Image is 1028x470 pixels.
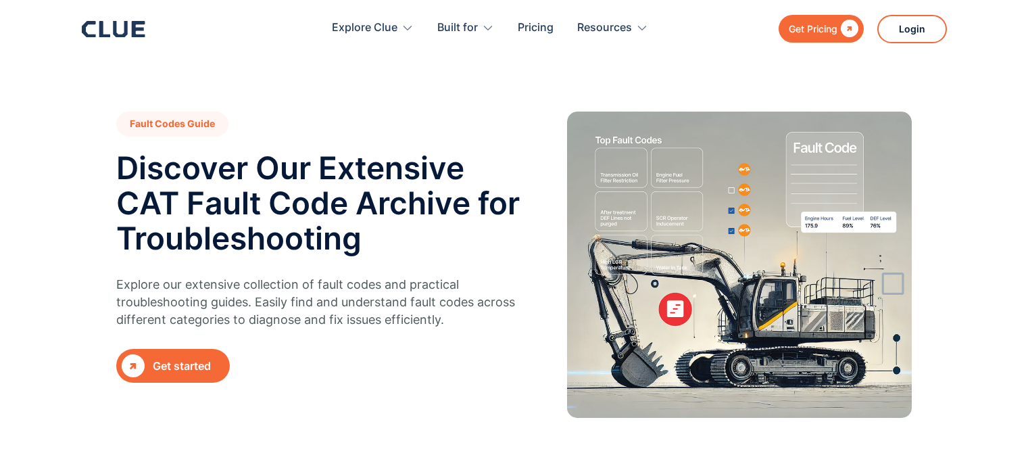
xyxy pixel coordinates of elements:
a: Get started [116,349,230,383]
a: Get Pricing [779,15,864,43]
div: Get Pricing [789,20,837,37]
h2: Discover Our Extensive CAT Fault Code Archive for Troubleshooting [116,150,533,256]
p: Explore our extensive collection of fault codes and practical troubleshooting guides. Easily find... [116,276,525,329]
img: hero image for caterpillar fault codes [567,112,912,418]
div: Resources [577,7,648,49]
div: Built for [437,7,478,49]
div: Resources [577,7,632,49]
div:  [122,354,145,377]
div: Get started [153,358,224,375]
div: Explore Clue [332,7,397,49]
div: Explore Clue [332,7,414,49]
div:  [837,20,858,37]
a: Pricing [518,7,554,49]
a: Login [877,15,947,43]
div: Built for [437,7,494,49]
h1: Fault Codes Guide [116,112,228,137]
